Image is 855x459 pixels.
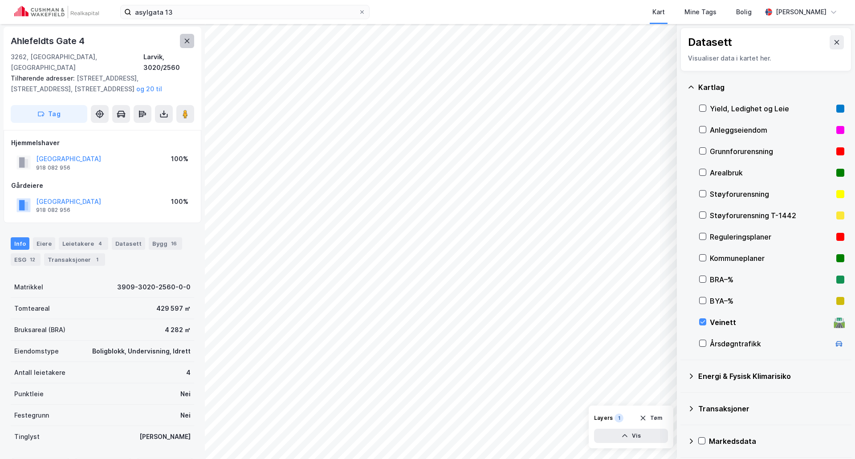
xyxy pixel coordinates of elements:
div: Eiendomstype [14,346,59,357]
div: Støyforurensning T-1442 [710,210,833,221]
div: 12 [28,255,37,264]
div: Transaksjoner [44,253,105,266]
div: 3909-3020-2560-0-0 [117,282,191,292]
div: Nei [180,389,191,399]
div: Nei [180,410,191,421]
div: Markedsdata [709,436,844,447]
div: Kartlag [698,82,844,93]
button: Tag [11,105,87,123]
div: Bolig [736,7,752,17]
div: 4 282 ㎡ [165,325,191,335]
div: 3262, [GEOGRAPHIC_DATA], [GEOGRAPHIC_DATA] [11,52,143,73]
div: 1 [615,414,623,422]
div: Yield, Ledighet og Leie [710,103,833,114]
div: Bruksareal (BRA) [14,325,65,335]
div: Arealbruk [710,167,833,178]
div: Støyforurensning [710,189,833,199]
div: ESG [11,253,41,266]
iframe: Chat Widget [810,416,855,459]
div: 429 597 ㎡ [156,303,191,314]
div: Transaksjoner [698,403,844,414]
div: Matrikkel [14,282,43,292]
div: [PERSON_NAME] [139,431,191,442]
div: Kommuneplaner [710,253,833,264]
div: Mine Tags [684,7,717,17]
div: 100% [171,196,188,207]
div: BYA–% [710,296,833,306]
div: 918 082 956 [36,164,70,171]
div: Energi & Fysisk Klimarisiko [698,371,844,382]
div: [STREET_ADDRESS], [STREET_ADDRESS], [STREET_ADDRESS] [11,73,187,94]
div: BRA–% [710,274,833,285]
div: Leietakere [59,237,108,250]
div: Årsdøgntrafikk [710,338,830,349]
div: Ahlefeldts Gate 4 [11,34,86,48]
div: 918 082 956 [36,207,70,214]
div: Gårdeiere [11,180,194,191]
div: Grunnforurensning [710,146,833,157]
div: Festegrunn [14,410,49,421]
button: Vis [594,429,668,443]
div: Punktleie [14,389,44,399]
div: Layers [594,414,613,422]
div: Veinett [710,317,830,328]
div: Datasett [688,35,732,49]
div: Tomteareal [14,303,50,314]
div: Kart [652,7,665,17]
div: Info [11,237,29,250]
div: 16 [169,239,179,248]
div: 1 [93,255,102,264]
div: Boligblokk, Undervisning, Idrett [92,346,191,357]
div: Anleggseiendom [710,125,833,135]
div: Bygg [149,237,182,250]
div: Antall leietakere [14,367,65,378]
div: Reguleringsplaner [710,232,833,242]
button: Tøm [634,411,668,425]
div: Eiere [33,237,55,250]
input: Søk på adresse, matrikkel, gårdeiere, leietakere eller personer [131,5,358,19]
div: 100% [171,154,188,164]
div: 4 [186,367,191,378]
div: 4 [96,239,105,248]
div: Larvik, 3020/2560 [143,52,194,73]
div: Kontrollprogram for chat [810,416,855,459]
div: Visualiser data i kartet her. [688,53,844,64]
img: cushman-wakefield-realkapital-logo.202ea83816669bd177139c58696a8fa1.svg [14,6,99,18]
div: [PERSON_NAME] [776,7,826,17]
div: Datasett [112,237,145,250]
div: Hjemmelshaver [11,138,194,148]
div: 🛣️ [833,317,845,328]
div: Tinglyst [14,431,40,442]
span: Tilhørende adresser: [11,74,77,82]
